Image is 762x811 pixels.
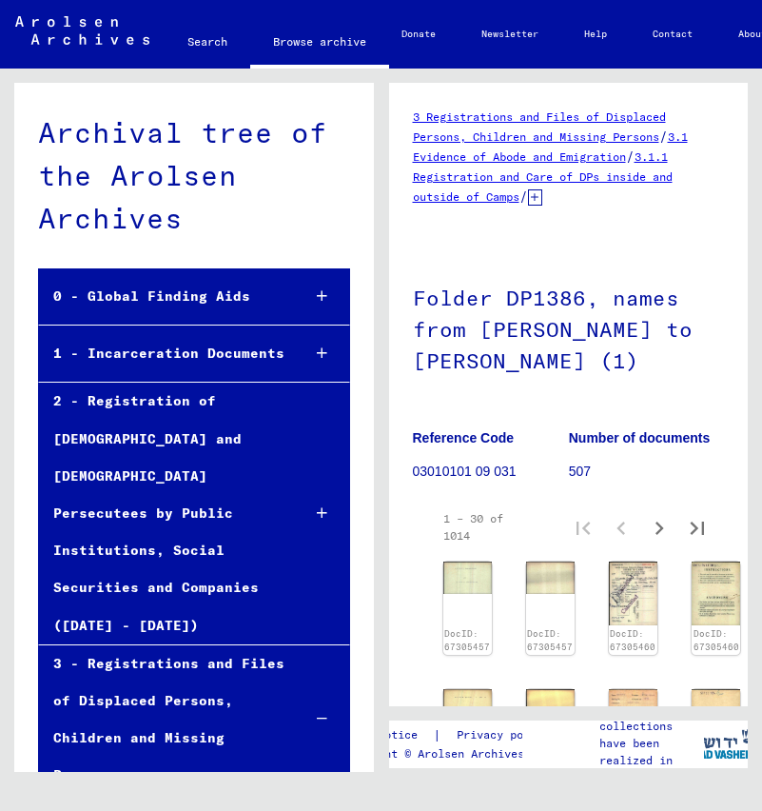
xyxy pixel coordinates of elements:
a: Help [561,11,630,57]
div: 3 - Registrations and Files of Displaced Persons, Children and Missing Persons [39,645,286,795]
p: Copyright © Arolsen Archives, 2021 [338,745,573,762]
a: Contact [630,11,715,57]
img: 001.jpg [443,689,492,721]
b: Reference Code [413,430,515,445]
img: yv_logo.png [690,720,761,767]
a: Browse archive [250,19,389,69]
img: 002.jpg [692,562,740,626]
img: Arolsen_neg.svg [15,16,149,45]
a: DocID: 67305457 [527,628,573,652]
a: Search [165,19,250,65]
a: DocID: 67305457 [444,628,490,652]
span: / [659,128,668,145]
button: Next page [640,508,678,546]
p: 03010101 09 031 [413,462,568,482]
button: First page [564,508,602,546]
img: 001.jpg [443,562,492,594]
button: Previous page [602,508,640,546]
img: 002.jpg [526,689,575,722]
span: / [626,148,635,165]
p: have been realized in partnership with [599,735,702,803]
a: Privacy policy [441,725,573,745]
div: 1 - Incarceration Documents [39,335,286,372]
p: 507 [569,462,724,482]
a: Newsletter [459,11,561,57]
div: 2 - Registration of [DEMOGRAPHIC_DATA] and [DEMOGRAPHIC_DATA] Persecutees by Public Institutions,... [39,383,286,643]
h1: Folder DP1386, names from [PERSON_NAME] to [PERSON_NAME] (1) [413,254,725,401]
div: 0 - Global Finding Aids [39,278,286,315]
a: 3.1.1 Registration and Care of DPs inside and outside of Camps [413,149,673,204]
img: 002.jpg [526,562,575,594]
img: 001.jpg [609,562,657,625]
b: Number of documents [569,430,711,445]
img: 001.jpg [609,689,657,759]
div: 1 – 30 of 1014 [443,510,535,544]
a: DocID: 67305460 [610,628,655,652]
div: Archival tree of the Arolsen Archives [38,111,350,240]
span: / [519,188,528,205]
button: Last page [678,508,716,546]
img: 002.jpg [692,689,740,760]
div: | [338,725,573,745]
a: DocID: 67305460 [694,628,739,652]
a: Donate [379,11,459,57]
a: 3 Registrations and Files of Displaced Persons, Children and Missing Persons [413,109,666,144]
